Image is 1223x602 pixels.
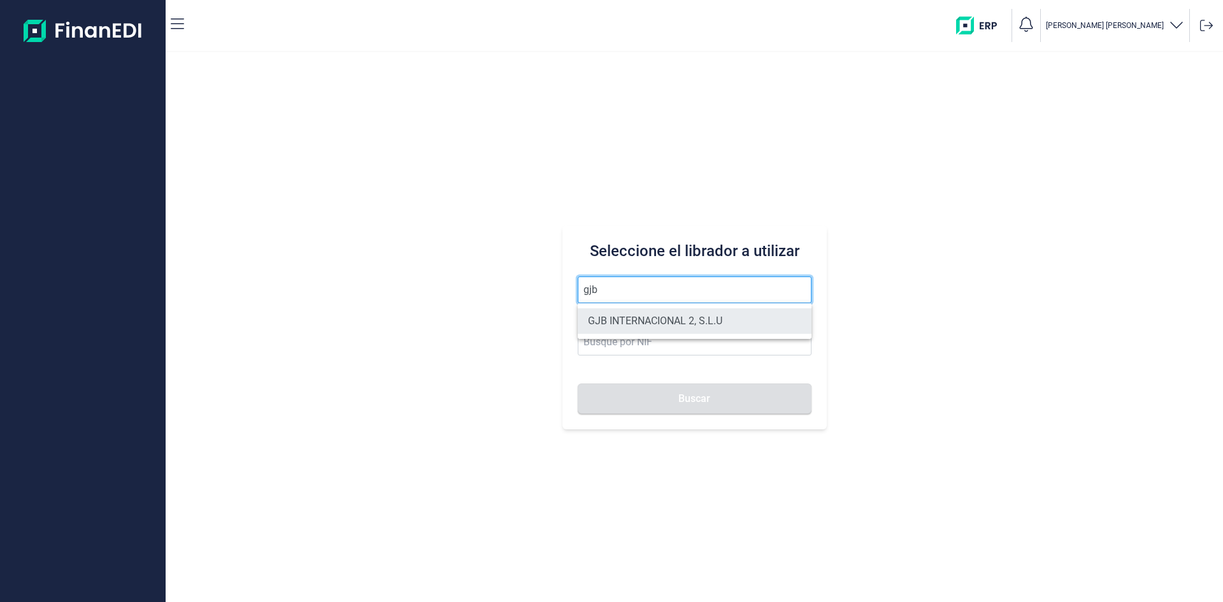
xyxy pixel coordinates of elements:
[1046,17,1184,35] button: [PERSON_NAME] [PERSON_NAME]
[1046,20,1164,31] p: [PERSON_NAME] [PERSON_NAME]
[578,383,812,414] button: Buscar
[578,308,812,334] li: GJB INTERNACIONAL 2, S.L.U
[578,329,812,355] input: Busque por NIF
[578,241,812,261] h3: Seleccione el librador a utilizar
[956,17,1006,34] img: erp
[678,394,710,403] span: Buscar
[578,276,812,303] input: Seleccione la razón social
[24,10,143,51] img: Logo de aplicación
